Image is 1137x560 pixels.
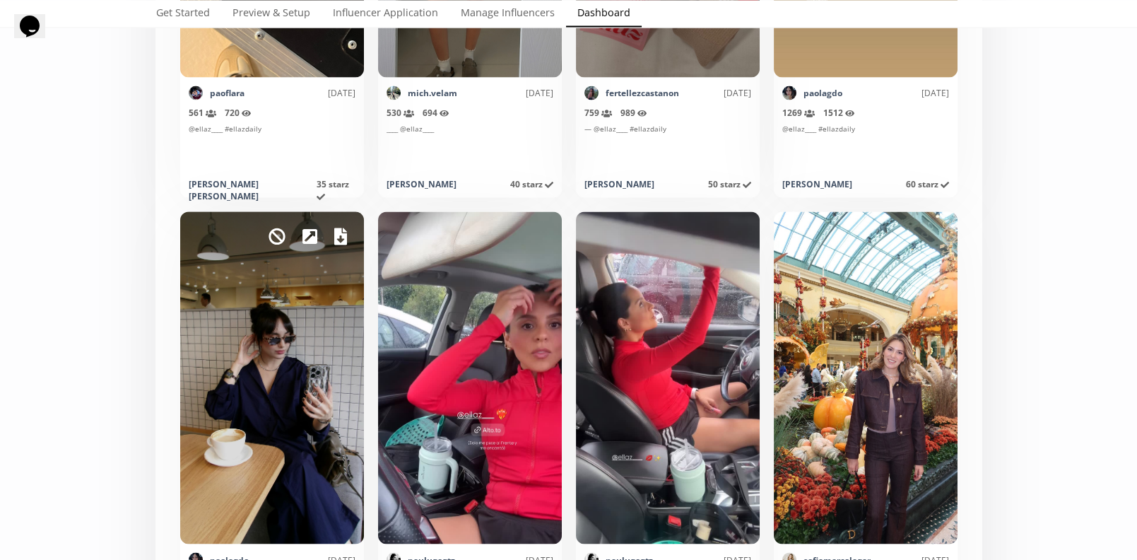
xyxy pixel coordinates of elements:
div: [DATE] [245,87,355,99]
span: 530 [387,107,414,119]
div: [PERSON_NAME] [PERSON_NAME] [189,178,317,202]
img: 521114618_18492413830064221_989530968272651851_n.jpg [387,86,401,100]
div: [DATE] [842,87,949,99]
span: 1512 [823,107,855,119]
span: 50 starz [708,178,751,190]
div: [DATE] [679,87,751,99]
img: 473643863_884575313753641_8599078920039520796_n.jpg [782,86,796,100]
span: 989 [620,107,647,119]
a: mich.velam [408,87,457,99]
span: 60 starz [906,178,949,190]
div: [PERSON_NAME] [782,178,852,190]
div: [PERSON_NAME] [584,178,654,190]
a: paolagdo [803,87,842,99]
div: — @ellaz____ #ellazdaily [584,124,751,170]
div: [DATE] [457,87,553,99]
span: 720 [225,107,252,119]
span: 1269 [782,107,815,119]
span: 35 starz [317,178,349,202]
iframe: chat widget [14,14,59,57]
span: 759 [584,107,612,119]
div: [PERSON_NAME] [387,178,456,190]
div: ____ @ellaz____ [387,124,553,170]
div: @ellaz____ #ellazdaily [189,124,355,170]
span: 40 starz [510,178,553,190]
span: 694 [423,107,449,119]
a: paoflara [210,87,245,99]
a: fertellezcastanon [606,87,679,99]
span: 561 [189,107,216,119]
img: 538281754_18524628976059392_84406136339330690_n.jpg [189,86,203,100]
img: 499455189_18503495278051530_1629368402040049519_n.jpg [584,86,599,100]
div: @ellaz____ #ellazdaily [782,124,949,170]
